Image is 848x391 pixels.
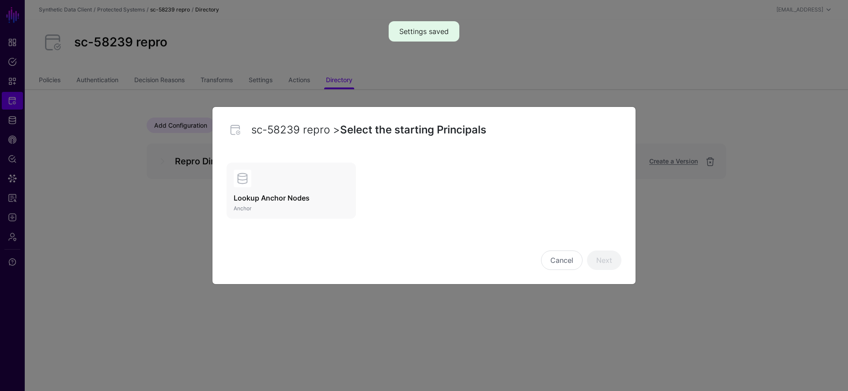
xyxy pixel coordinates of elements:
[389,21,459,42] div: Settings saved
[340,123,486,136] span: Select the starting Principals
[234,193,349,203] h3: Lookup Anchor Nodes
[234,205,349,212] p: Anchor
[251,123,340,136] span: sc-58239 repro >
[541,251,583,270] button: Cancel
